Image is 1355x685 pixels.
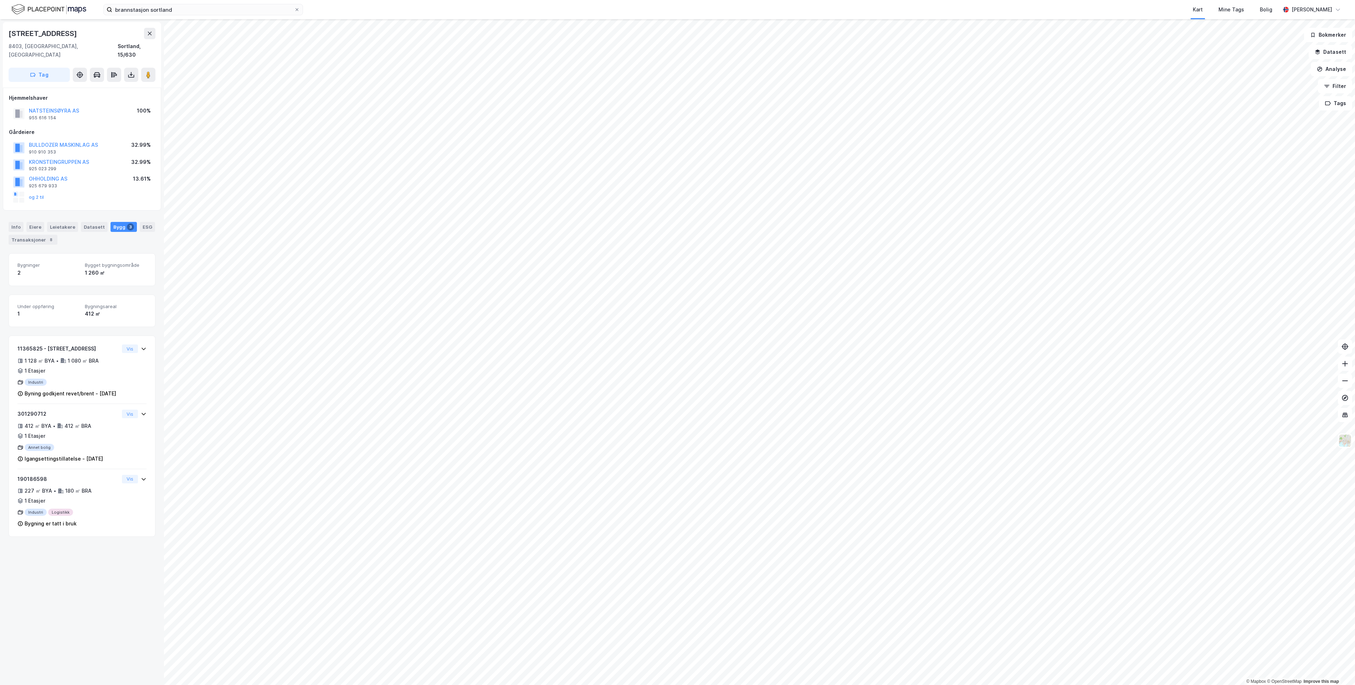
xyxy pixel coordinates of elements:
div: Kontrollprogram for chat [1319,651,1355,685]
div: Info [9,222,24,232]
div: 100% [137,107,151,115]
div: 1 Etasjer [25,432,45,440]
div: 925 023 299 [29,166,56,172]
div: 925 679 933 [29,183,57,189]
a: Improve this map [1304,679,1339,684]
div: • [56,358,59,364]
div: Bygning er tatt i bruk [25,519,77,528]
a: OpenStreetMap [1267,679,1302,684]
div: ESG [140,222,155,232]
button: Vis [122,475,138,483]
div: 13.61% [133,175,151,183]
div: • [53,488,56,494]
div: • [53,423,56,429]
div: Bolig [1260,5,1272,14]
button: Tags [1319,96,1352,110]
button: Datasett [1309,45,1352,59]
button: Bokmerker [1304,28,1352,42]
div: 1 128 ㎡ BYA [25,357,55,365]
span: Bygget bygningsområde [85,262,147,268]
div: 32.99% [131,158,151,166]
div: 8403, [GEOGRAPHIC_DATA], [GEOGRAPHIC_DATA] [9,42,118,59]
div: Transaksjoner [9,235,57,245]
img: logo.f888ab2527a4732fd821a326f86c7f29.svg [11,3,86,16]
div: 910 910 353 [29,149,56,155]
button: Filter [1318,79,1352,93]
div: 190186598 [17,475,119,483]
div: 1 080 ㎡ BRA [68,357,99,365]
div: 3 [127,223,134,230]
div: [PERSON_NAME] [1292,5,1332,14]
div: 955 616 154 [29,115,56,121]
div: Gårdeiere [9,128,155,136]
div: 227 ㎡ BYA [25,487,52,495]
div: Byning godkjent revet/brent - [DATE] [25,389,116,398]
div: Datasett [81,222,108,232]
div: 412 ㎡ BRA [65,422,91,430]
div: 412 ㎡ [85,310,147,318]
div: 1 Etasjer [25,497,45,505]
button: Analyse [1311,62,1352,76]
div: Kart [1193,5,1203,14]
div: 301290712 [17,410,119,418]
input: Søk på adresse, matrikkel, gårdeiere, leietakere eller personer [112,4,294,15]
div: 11365825 - [STREET_ADDRESS] [17,344,119,353]
button: Tag [9,68,70,82]
div: 2 [17,269,79,277]
div: 412 ㎡ BYA [25,422,51,430]
div: 8 [47,236,55,243]
div: Sortland, 15/630 [118,42,155,59]
div: 32.99% [131,141,151,149]
div: Eiere [26,222,44,232]
span: Bygninger [17,262,79,268]
div: Hjemmelshaver [9,94,155,102]
button: Vis [122,344,138,353]
div: Igangsettingstillatelse - [DATE] [25,455,103,463]
img: Z [1338,434,1352,447]
div: 1 260 ㎡ [85,269,147,277]
span: Bygningsareal [85,303,147,310]
div: Mine Tags [1218,5,1244,14]
div: Bygg [111,222,137,232]
div: 1 [17,310,79,318]
a: Mapbox [1246,679,1266,684]
div: 180 ㎡ BRA [65,487,92,495]
div: 1 Etasjer [25,367,45,375]
div: [STREET_ADDRESS] [9,28,78,39]
div: Leietakere [47,222,78,232]
span: Under oppføring [17,303,79,310]
button: Vis [122,410,138,418]
iframe: Chat Widget [1319,651,1355,685]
